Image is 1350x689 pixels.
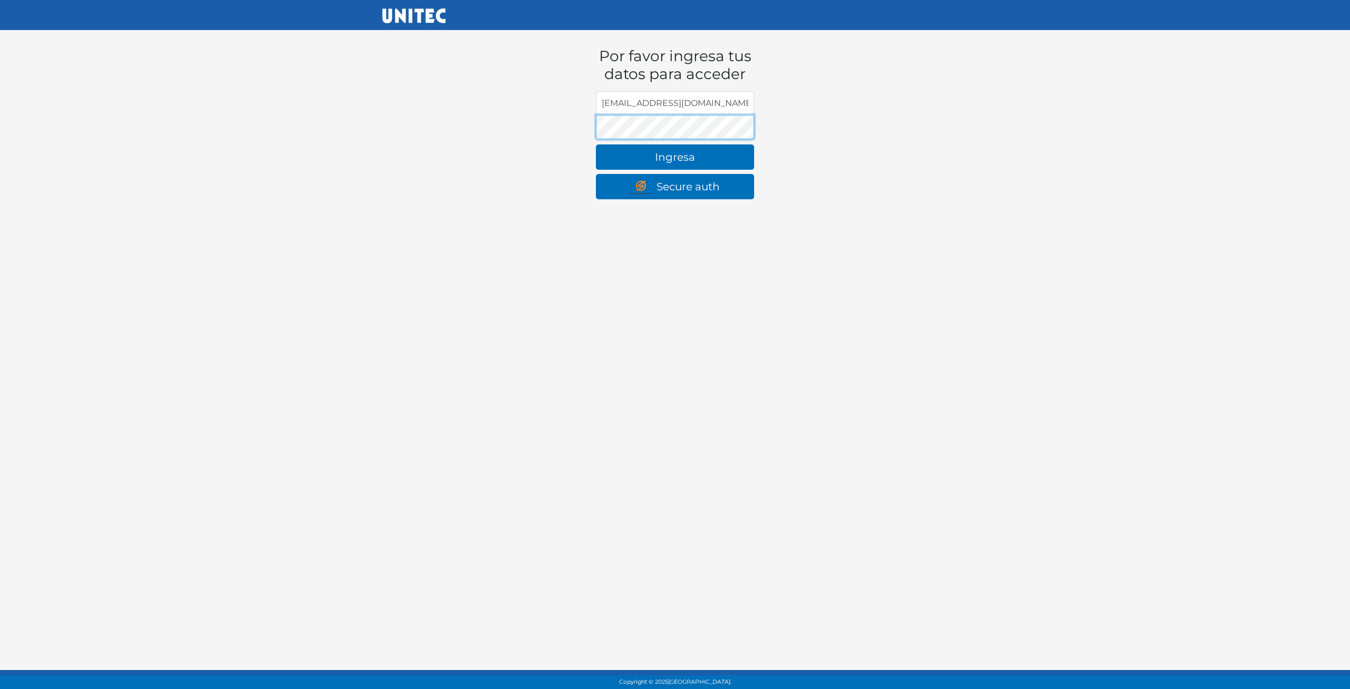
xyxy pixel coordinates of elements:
h1: Por favor ingresa tus datos para acceder [596,47,754,83]
button: Ingresa [596,144,754,170]
img: secure auth logo [630,181,657,195]
span: [GEOGRAPHIC_DATA]. [668,678,731,685]
img: UNITEC [382,8,446,23]
input: Dirección de email [596,91,754,115]
a: Secure auth [596,174,754,199]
